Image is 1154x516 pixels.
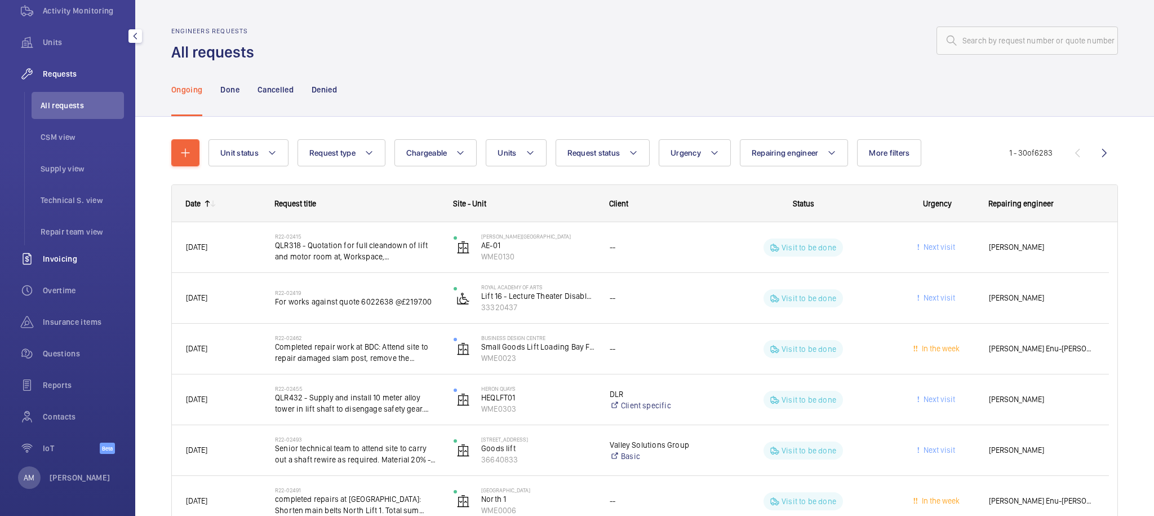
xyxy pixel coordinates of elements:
[486,139,546,166] button: Units
[275,341,439,364] span: Completed repair work at BDC: Attend site to repair damaged slam post, remove the damaged panel, ...
[456,393,470,407] img: elevator.svg
[100,443,115,454] span: Beta
[782,343,836,355] p: Visit to be done
[481,443,595,454] p: Goods lift
[869,148,909,157] span: More filters
[988,199,1054,208] span: Repairing engineer
[481,233,595,240] p: [PERSON_NAME][GEOGRAPHIC_DATA]
[275,487,439,493] h2: R22-02491
[406,148,447,157] span: Chargeable
[610,495,707,508] div: --
[171,42,261,63] h1: All requests
[921,293,955,302] span: Next visit
[659,139,731,166] button: Urgency
[275,493,439,516] span: completed repairs at [GEOGRAPHIC_DATA]: Shorten main belts North Lift 1. Total sum £350.00 exclus...
[567,148,620,157] span: Request status
[481,352,595,364] p: WME0023
[275,436,439,443] h2: R22-02493
[782,293,836,304] p: Visit to be done
[43,380,124,391] span: Reports
[782,496,836,507] p: Visit to be done
[453,199,486,208] span: Site - Unit
[186,344,207,353] span: [DATE]
[275,240,439,262] span: QLR318 - Quotation for full cleandown of lift and motor room at, Workspace, [PERSON_NAME][GEOGRAP...
[275,443,439,465] span: Senior technical team to attend site to carry out a shaft rewire as required. Material 20% - Labo...
[298,139,385,166] button: Request type
[936,27,1118,55] input: Search by request number or quote number
[43,253,124,264] span: Invoicing
[989,393,1095,406] span: [PERSON_NAME]
[208,139,288,166] button: Unit status
[921,242,955,252] span: Next visit
[456,342,470,356] img: elevator.svg
[50,472,110,483] p: [PERSON_NAME]
[41,100,124,111] span: All requests
[481,240,595,251] p: AE-01
[481,385,595,392] p: Heron Quays
[610,400,707,411] a: Client specific
[740,139,849,166] button: Repairing engineer
[456,495,470,508] img: elevator.svg
[481,392,595,403] p: HEQLFT01
[556,139,650,166] button: Request status
[989,342,1095,355] span: [PERSON_NAME] Enu-[PERSON_NAME]
[456,292,470,305] img: platform_lift.svg
[609,199,628,208] span: Client
[481,505,595,516] p: WME0006
[481,403,595,414] p: WME0303
[920,344,960,353] span: In the week
[921,395,955,404] span: Next visit
[41,131,124,143] span: CSM view
[41,163,124,174] span: Supply view
[610,342,707,355] div: --
[456,444,470,457] img: elevator.svg
[481,251,595,262] p: WME0130
[610,451,707,462] a: Basic
[481,487,595,493] p: [GEOGRAPHIC_DATA]
[989,241,1095,254] span: [PERSON_NAME]
[43,348,124,359] span: Questions
[481,284,595,290] p: royal academy of arts
[43,411,124,422] span: Contacts
[921,446,955,455] span: Next visit
[43,443,100,454] span: IoT
[610,389,707,400] p: DLR
[274,199,316,208] span: Request title
[989,444,1095,457] span: [PERSON_NAME]
[481,302,595,313] p: 33320437
[275,334,439,341] h2: R22-02462
[186,293,207,302] span: [DATE]
[752,148,819,157] span: Repairing engineer
[309,148,356,157] span: Request type
[481,454,595,465] p: 36640833
[1009,149,1053,157] span: 1 - 30 6283
[312,84,337,95] p: Denied
[220,148,259,157] span: Unit status
[793,199,814,208] span: Status
[186,446,207,455] span: [DATE]
[43,5,124,16] span: Activity Monitoring
[481,436,595,443] p: [STREET_ADDRESS]
[989,495,1095,508] span: [PERSON_NAME] Enu-[PERSON_NAME]
[171,84,202,95] p: Ongoing
[671,148,701,157] span: Urgency
[857,139,921,166] button: More filters
[43,285,124,296] span: Overtime
[481,290,595,302] p: Lift 16 - Lecture Theater Disabled Lift ([PERSON_NAME]) ([GEOGRAPHIC_DATA] )
[43,68,124,80] span: Requests
[186,496,207,505] span: [DATE]
[43,316,124,328] span: Insurance items
[41,226,124,237] span: Repair team view
[275,289,439,296] h2: R22-02419
[923,199,952,208] span: Urgency
[220,84,239,95] p: Done
[1027,148,1035,157] span: of
[989,292,1095,305] span: [PERSON_NAME]
[498,148,516,157] span: Units
[43,37,124,48] span: Units
[481,341,595,352] p: Small Goods Lift Loading Bay Front
[920,496,960,505] span: In the week
[171,27,261,35] h2: Engineers requests
[782,242,836,253] p: Visit to be done
[275,233,439,240] h2: R22-02415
